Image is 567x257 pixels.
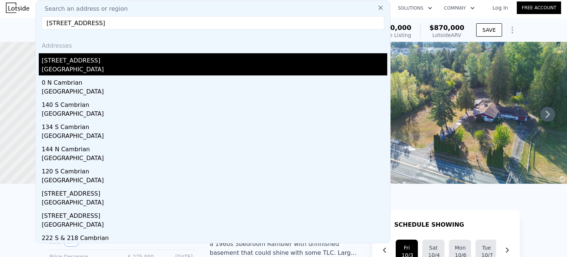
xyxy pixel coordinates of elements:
[484,4,517,11] a: Log In
[377,32,411,38] span: Active Listing
[42,132,387,142] div: [GEOGRAPHIC_DATA]
[392,1,438,15] button: Solutions
[42,231,387,243] div: 222 S & 218 Cambrian
[42,164,387,176] div: 120 S Cambrian
[402,244,412,251] div: Fri
[377,24,412,31] span: $850,000
[429,31,464,39] div: Lotside ARV
[42,198,387,209] div: [GEOGRAPHIC_DATA]
[6,3,29,13] img: Lotside
[428,244,439,251] div: Sat
[42,154,387,164] div: [GEOGRAPHIC_DATA]
[42,220,387,231] div: [GEOGRAPHIC_DATA]
[42,65,387,75] div: [GEOGRAPHIC_DATA]
[42,16,384,30] input: Enter an address, city, region, neighborhood or zip code
[42,87,387,98] div: [GEOGRAPHIC_DATA]
[481,244,492,251] div: Tue
[39,35,387,53] div: Addresses
[438,1,481,15] button: Company
[517,1,561,14] a: Free Account
[455,244,465,251] div: Mon
[42,209,387,220] div: [STREET_ADDRESS]
[429,24,464,31] span: $870,000
[42,53,387,65] div: [STREET_ADDRESS]
[42,243,387,253] div: [GEOGRAPHIC_DATA]
[42,120,387,132] div: 134 S Cambrian
[42,98,387,109] div: 140 S Cambrian
[42,109,387,120] div: [GEOGRAPHIC_DATA]
[42,142,387,154] div: 144 N Cambrian
[42,176,387,186] div: [GEOGRAPHIC_DATA]
[39,4,128,13] span: Search an address or region
[42,75,387,87] div: 0 N Cambrian
[476,23,502,37] button: SAVE
[505,23,520,37] button: Show Options
[394,220,464,229] h1: SCHEDULE SHOWING
[42,186,387,198] div: [STREET_ADDRESS]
